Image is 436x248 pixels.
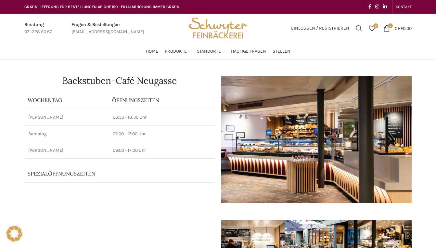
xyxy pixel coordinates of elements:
span: Home [146,48,158,55]
a: Einloggen / Registrieren [288,22,353,35]
span: GRATIS LIEFERUNG FÜR BESTELLUNGEN AB CHF 150 - FILIALABHOLUNG IMMER GRATIS [24,5,179,9]
a: Häufige Fragen [231,45,266,58]
a: Infobox link [71,21,144,36]
a: Standorte [197,45,224,58]
a: Instagram social link [373,2,381,11]
span: Einloggen / Registrieren [291,26,349,31]
span: Häufige Fragen [231,48,266,55]
div: Secondary navigation [392,0,415,13]
img: Bäckerei Schwyter [186,14,250,43]
span: KONTAKT [396,5,412,9]
a: Facebook social link [366,2,373,11]
h1: Backstuben-Café Neugasse [24,76,215,85]
a: Home [146,45,158,58]
div: Meine Wunschliste [365,22,378,35]
a: Site logo [186,25,250,31]
span: Standorte [197,48,221,55]
p: 09:00 - 17:00 Uhr [113,147,211,154]
p: 07:00 - 17:00 Uhr [113,131,211,137]
span: CHF [395,25,403,31]
span: 0 [373,23,378,28]
a: Produkte [165,45,190,58]
a: 0 CHF0.00 [380,22,415,35]
p: Samstag [28,131,105,137]
p: [PERSON_NAME] [28,114,105,121]
span: 0 [388,23,393,28]
bdi: 0.00 [395,25,412,31]
p: Spezialöffnungszeiten [28,170,193,177]
a: Stellen [273,45,290,58]
div: Main navigation [21,45,415,58]
p: Wochentag [28,97,106,104]
span: Stellen [273,48,290,55]
a: 0 [365,22,378,35]
a: Infobox link [24,21,52,36]
p: [PERSON_NAME] [28,147,105,154]
a: Suchen [353,22,365,35]
a: Linkedin social link [381,2,389,11]
a: KONTAKT [396,0,412,13]
span: Produkte [165,48,187,55]
p: 06:30 - 18:30 Uhr [113,114,211,121]
p: ÖFFNUNGSZEITEN [112,97,212,104]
